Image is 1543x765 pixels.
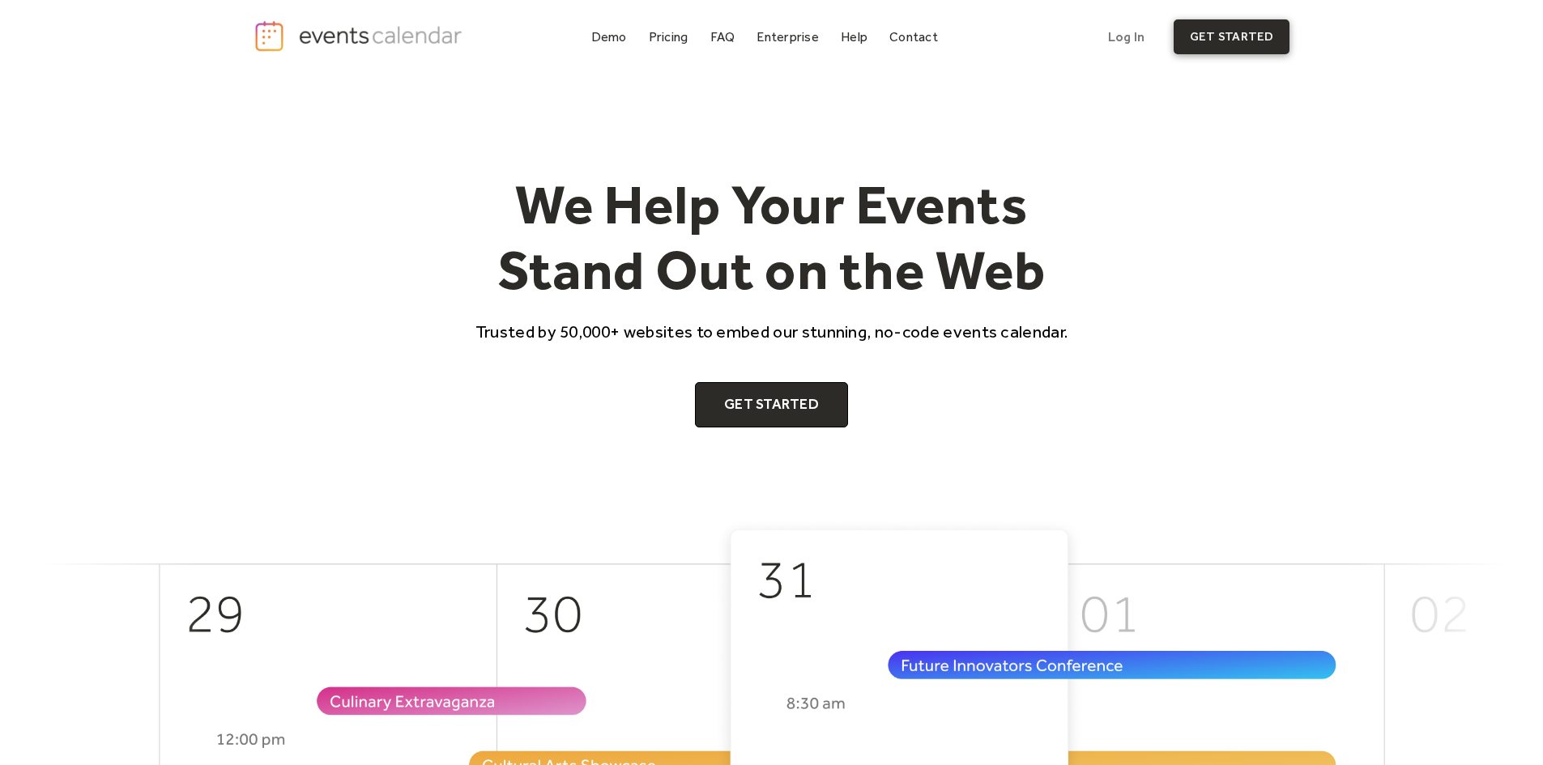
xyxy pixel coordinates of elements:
[585,26,633,48] a: Demo
[889,32,938,41] div: Contact
[834,26,874,48] a: Help
[649,32,688,41] div: Pricing
[695,382,848,427] a: Get Started
[254,19,467,53] a: home
[461,320,1083,343] p: Trusted by 50,000+ websites to embed our stunning, no-code events calendar.
[750,26,825,48] a: Enterprise
[1174,19,1289,54] a: get started
[710,32,735,41] div: FAQ
[841,32,867,41] div: Help
[757,32,818,41] div: Enterprise
[883,26,944,48] a: Contact
[704,26,742,48] a: FAQ
[591,32,627,41] div: Demo
[1092,19,1161,54] a: Log In
[461,172,1083,304] h1: We Help Your Events Stand Out on the Web
[642,26,695,48] a: Pricing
